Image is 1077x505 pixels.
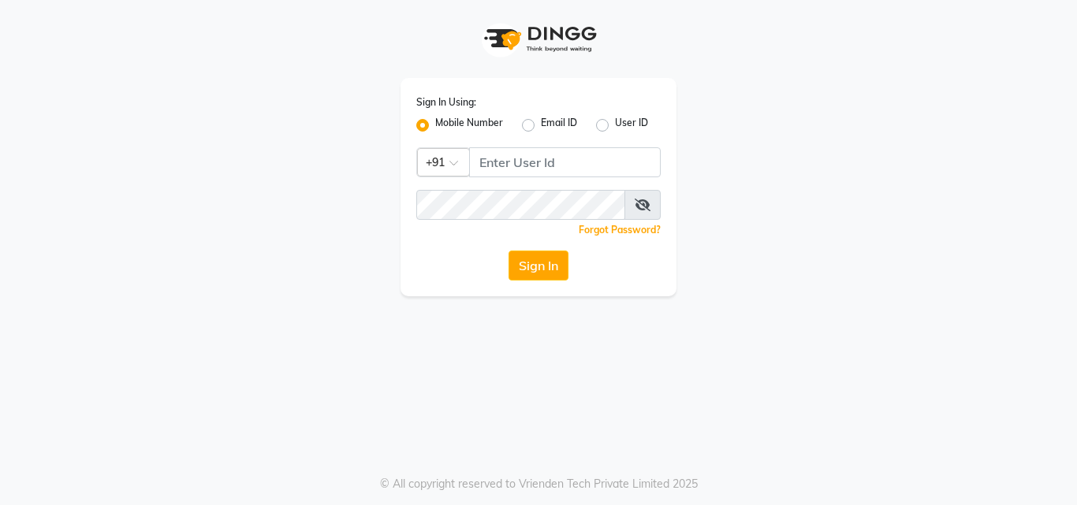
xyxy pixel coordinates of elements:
label: User ID [615,116,648,135]
label: Email ID [541,116,577,135]
label: Sign In Using: [416,95,476,110]
a: Forgot Password? [579,224,661,236]
input: Username [469,147,661,177]
button: Sign In [509,251,568,280]
label: Mobile Number [435,116,503,135]
img: logo1.svg [475,16,602,62]
input: Username [416,190,625,220]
